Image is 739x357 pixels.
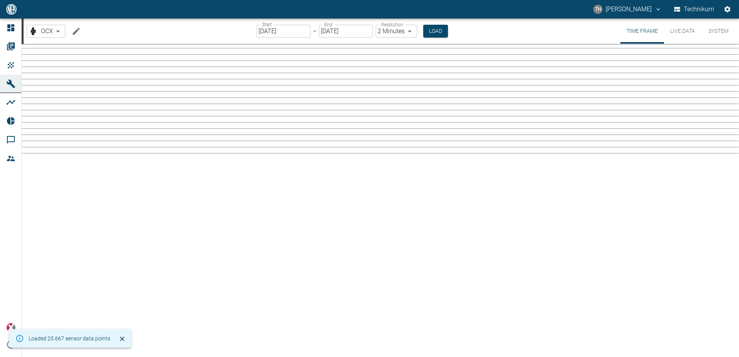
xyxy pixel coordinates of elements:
input: MM/DD/YYYY [319,25,373,37]
button: Technikum [673,2,716,16]
button: Load [423,25,448,37]
button: Close [116,333,128,345]
label: End [324,21,332,28]
button: Time Frame [620,19,664,44]
button: Edit machine [68,24,84,39]
button: Settings [720,2,734,16]
div: TH [593,5,603,14]
p: – [313,27,317,36]
span: OCX [41,27,53,36]
img: Xplore Logo [6,323,15,332]
button: thomas.hosten@neuman-esser.de [592,2,663,16]
div: 2 Minutes [376,25,417,37]
label: Start [262,21,272,28]
label: Resolution [381,21,403,28]
a: OCX [29,27,53,36]
img: logo [5,4,17,14]
input: MM/DD/YYYY [257,25,310,37]
button: Live Data [664,19,701,44]
div: Loaded 25.667 sensor data points [29,331,110,345]
button: System [701,19,736,44]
